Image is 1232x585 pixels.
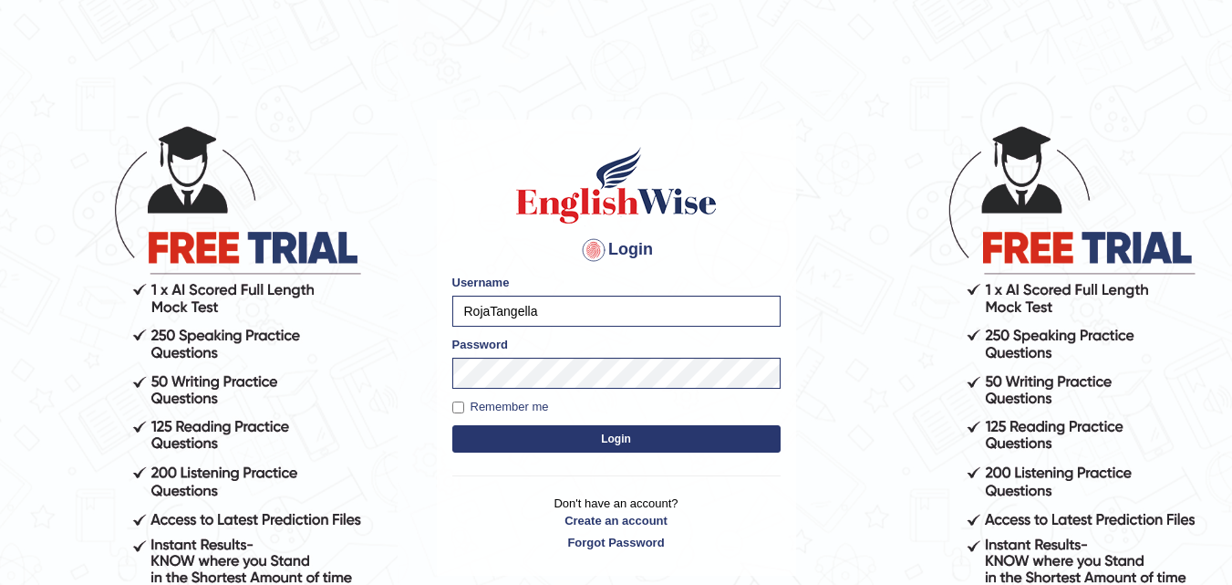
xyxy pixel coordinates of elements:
[452,512,781,529] a: Create an account
[452,274,510,291] label: Username
[452,402,464,413] input: Remember me
[452,534,781,551] a: Forgot Password
[452,495,781,551] p: Don't have an account?
[452,398,549,416] label: Remember me
[512,144,720,226] img: Logo of English Wise sign in for intelligent practice with AI
[452,235,781,265] h4: Login
[452,336,508,353] label: Password
[452,425,781,453] button: Login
